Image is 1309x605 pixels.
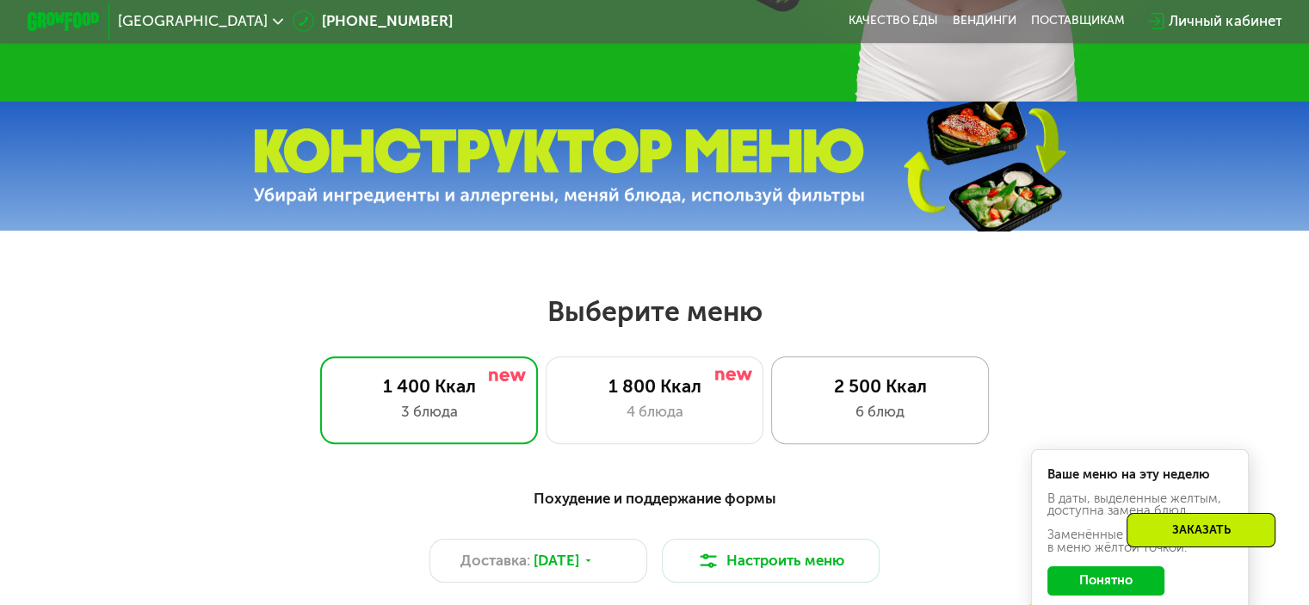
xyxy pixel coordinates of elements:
div: 2 500 Ккал [790,375,970,397]
span: [DATE] [534,550,579,571]
div: 6 блюд [790,401,970,423]
div: Похудение и поддержание формы [116,487,1193,509]
a: Вендинги [953,14,1016,28]
span: Доставка: [460,550,530,571]
div: Заказать [1127,513,1275,547]
div: 1 800 Ккал [565,375,744,397]
div: В даты, выделенные желтым, доступна замена блюд. [1047,492,1233,518]
div: 1 400 Ккал [339,375,519,397]
div: Личный кабинет [1169,10,1281,32]
div: Заменённые блюда пометили в меню жёлтой точкой. [1047,528,1233,554]
div: Ваше меню на эту неделю [1047,468,1233,481]
span: [GEOGRAPHIC_DATA] [118,14,268,28]
a: [PHONE_NUMBER] [293,10,453,32]
h2: Выберите меню [59,294,1251,329]
button: Настроить меню [662,539,880,583]
div: 3 блюда [339,401,519,423]
button: Понятно [1047,566,1164,596]
a: Качество еды [849,14,938,28]
div: поставщикам [1031,14,1125,28]
div: 4 блюда [565,401,744,423]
